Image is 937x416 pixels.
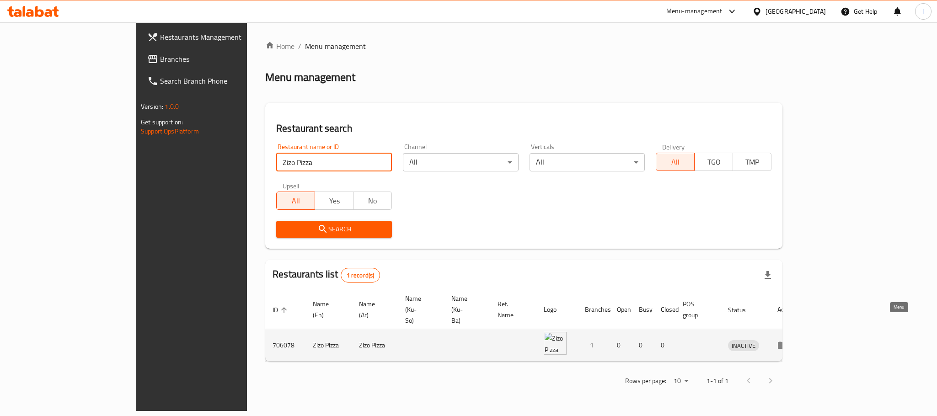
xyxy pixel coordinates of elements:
[670,374,692,388] div: Rows per page:
[737,155,768,169] span: TMP
[273,304,290,315] span: ID
[698,155,729,169] span: TGO
[140,26,293,48] a: Restaurants Management
[352,329,398,362] td: Zizo Pizza
[578,329,610,362] td: 1
[536,290,578,329] th: Logo
[357,194,388,208] span: No
[728,341,759,351] span: INACTIVE
[544,332,567,355] img: Zizo Pizza
[305,41,366,52] span: Menu management
[160,75,285,86] span: Search Branch Phone
[666,6,723,17] div: Menu-management
[451,293,479,326] span: Name (Ku-Ba)
[265,70,355,85] h2: Menu management
[276,192,315,210] button: All
[280,194,311,208] span: All
[610,290,632,329] th: Open
[403,153,519,171] div: All
[662,144,685,150] label: Delivery
[140,48,293,70] a: Branches
[530,153,645,171] div: All
[313,299,341,320] span: Name (En)
[610,329,632,362] td: 0
[694,153,733,171] button: TGO
[276,221,392,238] button: Search
[276,153,392,171] input: Search for restaurant name or ID..
[353,192,392,210] button: No
[632,329,653,362] td: 0
[498,299,525,320] span: Ref. Name
[653,290,675,329] th: Closed
[728,304,758,315] span: Status
[341,268,380,283] div: Total records count
[298,41,301,52] li: /
[276,122,771,135] h2: Restaurant search
[265,41,782,52] nav: breadcrumb
[141,116,183,128] span: Get support on:
[284,224,385,235] span: Search
[359,299,387,320] span: Name (Ar)
[770,290,802,329] th: Action
[632,290,653,329] th: Busy
[315,192,353,210] button: Yes
[405,293,433,326] span: Name (Ku-So)
[625,375,666,387] p: Rows per page:
[656,153,695,171] button: All
[922,6,924,16] span: l
[160,53,285,64] span: Branches
[728,340,759,351] div: INACTIVE
[283,182,300,189] label: Upsell
[683,299,710,320] span: POS group
[341,271,380,280] span: 1 record(s)
[160,32,285,43] span: Restaurants Management
[578,290,610,329] th: Branches
[141,101,163,112] span: Version:
[766,6,826,16] div: [GEOGRAPHIC_DATA]
[707,375,728,387] p: 1-1 of 1
[757,264,779,286] div: Export file
[733,153,771,171] button: TMP
[319,194,350,208] span: Yes
[653,329,675,362] td: 0
[265,290,802,362] table: enhanced table
[305,329,352,362] td: Zizo Pizza
[141,125,199,137] a: Support.OpsPlatform
[140,70,293,92] a: Search Branch Phone
[660,155,691,169] span: All
[165,101,179,112] span: 1.0.0
[273,267,380,283] h2: Restaurants list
